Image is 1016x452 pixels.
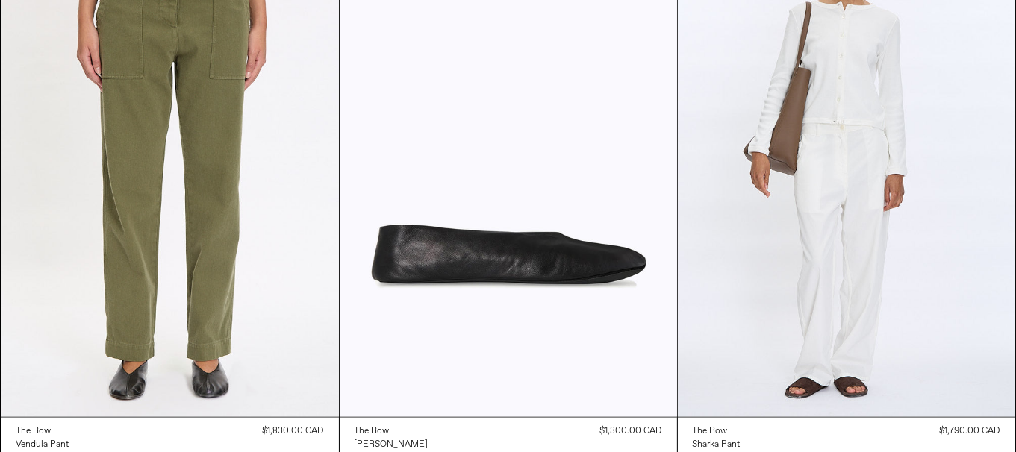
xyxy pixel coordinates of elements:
div: The Row [693,426,728,439]
div: $1,300.00 CAD [600,425,662,439]
a: [PERSON_NAME] [355,439,428,452]
a: Sharka Pant [693,439,741,452]
a: The Row [16,425,69,439]
div: The Row [355,426,390,439]
a: The Row [693,425,741,439]
div: The Row [16,426,52,439]
div: [PERSON_NAME] [355,439,428,452]
a: Vendula Pant [16,439,69,452]
a: The Row [355,425,428,439]
div: $1,790.00 CAD [940,425,1000,439]
div: Vendula Pant [16,439,69,452]
div: Sharka Pant [693,439,741,452]
div: $1,830.00 CAD [263,425,324,439]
